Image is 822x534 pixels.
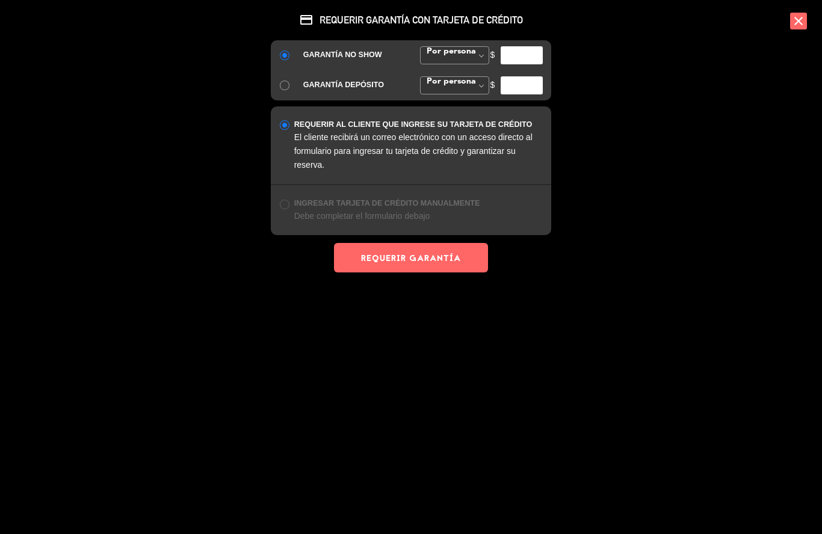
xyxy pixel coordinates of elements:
div: GARANTÍA DEPÓSITO [303,79,402,91]
i: credit_card [299,13,314,27]
i: close [790,13,807,29]
div: Debe completar el formulario debajo [294,209,543,223]
div: INGRESAR TARJETA DE CRÉDITO MANUALMENTE [294,197,543,210]
span: $ [490,78,495,92]
span: $ [490,48,495,62]
div: REQUERIR AL CLIENTE QUE INGRESE SU TARJETA DE CRÉDITO [294,118,543,131]
span: REQUERIR GARANTÍA CON TARJETA DE CRÉDITO [271,13,551,27]
div: El cliente recibirá un correo electrónico con un acceso directo al formulario para ingresar tu ta... [294,130,543,172]
button: REQUERIR GARANTÍA [334,243,488,272]
div: GARANTÍA NO SHOW [303,49,402,61]
span: Por persona [424,47,476,55]
span: Por persona [424,77,476,85]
